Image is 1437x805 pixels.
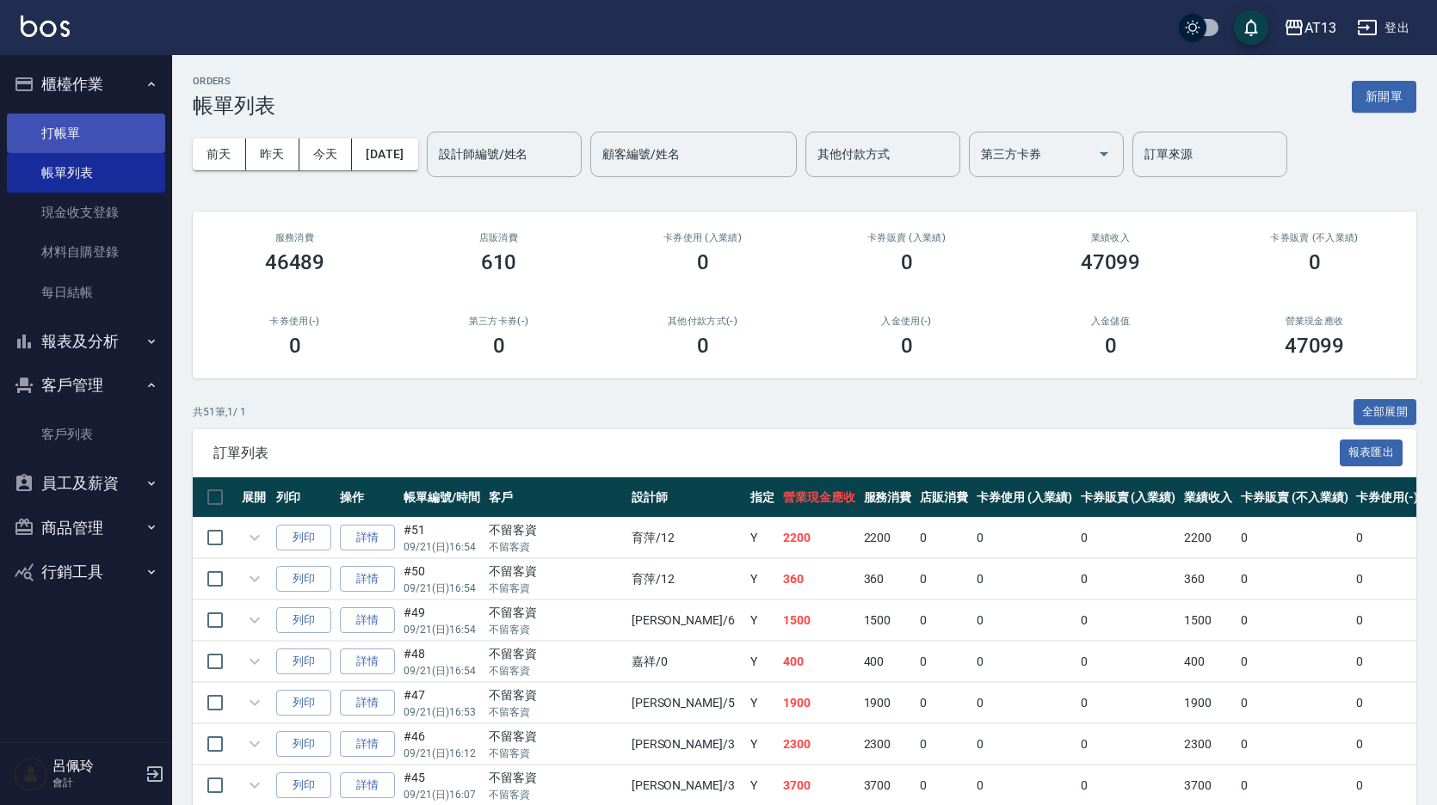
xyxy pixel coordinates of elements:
[1076,642,1181,682] td: 0
[417,232,580,243] h2: 店販消費
[916,683,972,723] td: 0
[972,477,1076,518] th: 卡券使用 (入業績)
[7,550,165,594] button: 行銷工具
[340,772,395,799] a: 詳情
[489,787,623,802] p: 不留客資
[52,775,140,790] p: 會計
[860,477,916,518] th: 服務消費
[916,477,972,518] th: 店販消費
[1180,724,1237,765] td: 2300
[7,415,165,454] a: 客戶列表
[399,724,484,765] td: #46
[489,521,623,539] div: 不留客資
[399,559,484,599] td: #50
[779,600,860,641] td: 1500
[860,518,916,558] td: 2200
[489,562,623,581] div: 不留客資
[627,642,746,682] td: 嘉祥 /0
[627,518,746,558] td: 育萍 /12
[265,250,325,274] h3: 46489
[340,607,395,634] a: 詳情
[1076,724,1181,765] td: 0
[272,477,336,518] th: 列印
[246,138,299,170] button: 昨天
[489,604,623,622] div: 不留客資
[1237,642,1352,682] td: 0
[489,539,623,555] p: 不留客資
[489,622,623,637] p: 不留客資
[746,724,779,765] td: Y
[972,724,1076,765] td: 0
[52,758,140,775] h5: 呂佩玲
[404,663,480,679] p: 09/21 (日) 16:54
[404,704,480,720] p: 09/21 (日) 16:53
[779,559,860,599] td: 360
[276,566,331,593] button: 列印
[489,686,623,704] div: 不留客資
[825,316,988,327] h2: 入金使用(-)
[399,600,484,641] td: #49
[417,316,580,327] h2: 第三方卡券(-)
[1076,518,1181,558] td: 0
[489,581,623,596] p: 不留客資
[1237,477,1352,518] th: 卡券販賣 (不入業績)
[7,319,165,364] button: 報表及分析
[1076,683,1181,723] td: 0
[352,138,417,170] button: [DATE]
[1340,444,1403,460] a: 報表匯出
[193,94,275,118] h3: 帳單列表
[7,114,165,153] a: 打帳單
[489,704,623,720] p: 不留客資
[901,334,913,358] h3: 0
[7,62,165,107] button: 櫃檯作業
[1076,559,1181,599] td: 0
[972,600,1076,641] td: 0
[746,600,779,641] td: Y
[489,769,623,787] div: 不留客資
[399,477,484,518] th: 帳單編號/時間
[481,250,517,274] h3: 610
[1233,316,1396,327] h2: 營業現金應收
[1180,642,1237,682] td: 400
[972,683,1076,723] td: 0
[340,525,395,551] a: 詳情
[627,477,746,518] th: 設計師
[489,728,623,746] div: 不留客資
[404,622,480,637] p: 09/21 (日) 16:54
[276,525,331,551] button: 列印
[7,153,165,193] a: 帳單列表
[746,642,779,682] td: Y
[7,232,165,272] a: 材料自購登錄
[746,683,779,723] td: Y
[484,477,627,518] th: 客戶
[340,731,395,758] a: 詳情
[7,506,165,550] button: 商品管理
[493,334,505,358] h3: 0
[1237,518,1352,558] td: 0
[860,724,916,765] td: 2300
[489,746,623,761] p: 不留客資
[340,566,395,593] a: 詳情
[916,600,972,641] td: 0
[1304,17,1336,39] div: AT13
[1352,724,1422,765] td: 0
[1340,439,1403,466] button: 報表匯出
[7,461,165,506] button: 員工及薪資
[489,645,623,663] div: 不留客資
[1180,600,1237,641] td: 1500
[860,683,916,723] td: 1900
[289,334,301,358] h3: 0
[916,724,972,765] td: 0
[1237,559,1352,599] td: 0
[779,724,860,765] td: 2300
[916,559,972,599] td: 0
[1352,477,1422,518] th: 卡券使用(-)
[627,683,746,723] td: [PERSON_NAME] /5
[1354,399,1417,426] button: 全部展開
[1076,477,1181,518] th: 卡券販賣 (入業績)
[1180,559,1237,599] td: 360
[1352,683,1422,723] td: 0
[404,539,480,555] p: 09/21 (日) 16:54
[916,642,972,682] td: 0
[193,404,246,420] p: 共 51 筆, 1 / 1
